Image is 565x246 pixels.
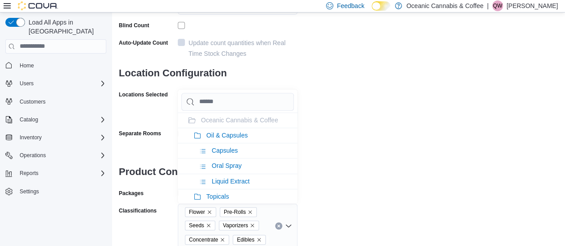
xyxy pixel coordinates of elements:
span: Pre-Rolls [220,207,257,217]
span: Inventory [16,132,106,143]
nav: Complex example [5,55,106,221]
p: | [487,0,489,11]
label: Auto-Update Count [119,39,168,46]
span: Liquid Extract [212,178,250,185]
span: Feedback [337,1,364,10]
span: Operations [16,150,106,161]
button: Home [2,59,110,72]
span: Load All Apps in [GEOGRAPHIC_DATA] [25,18,106,36]
button: Reports [16,168,42,179]
span: Catalog [16,114,106,125]
button: Remove Flower from selection in this group [207,209,212,215]
span: Catalog [20,116,38,123]
span: Customers [16,96,106,107]
span: Customers [20,98,46,105]
span: Settings [16,186,106,197]
button: Remove Pre-Rolls from selection in this group [247,209,253,215]
span: Vaporizers [223,221,248,230]
div: 1 [178,88,297,98]
button: Inventory [16,132,45,143]
span: Users [16,78,106,89]
div: Quentin White [492,0,503,11]
span: Users [20,80,33,87]
span: Concentrate [189,235,218,244]
button: Users [16,78,37,89]
button: Catalog [2,113,110,126]
button: Customers [2,95,110,108]
button: Users [2,77,110,90]
span: Reports [16,168,106,179]
span: Topicals [206,193,229,200]
span: Reports [20,170,38,177]
button: Settings [2,185,110,198]
span: Seeds [185,221,215,230]
span: Oceanic Cannabis & Coffee [201,117,278,124]
a: Settings [16,186,42,197]
button: Operations [2,149,110,162]
span: Flower [185,207,216,217]
span: Pre-Rolls [224,208,246,217]
span: Operations [20,152,46,159]
span: Vaporizers [219,221,259,230]
label: Locations Selected [119,91,167,98]
span: Home [20,62,34,69]
span: Capsules [212,147,238,154]
span: Seeds [189,221,204,230]
button: Inventory [2,131,110,144]
button: Clear input [275,222,282,229]
div: Blind Count [119,22,149,29]
button: Remove Edibles from selection in this group [256,237,262,242]
span: Settings [20,188,39,195]
a: Customers [16,96,49,107]
span: Oil & Capsules [206,132,248,139]
button: Catalog [16,114,42,125]
span: Edibles [233,235,265,245]
h3: Product Configuration [119,158,297,186]
span: Concentrate [185,235,229,245]
button: Remove Concentrate from selection in this group [220,237,225,242]
img: Cova [18,1,58,10]
label: Packages [119,190,143,197]
input: Chip List selector [181,93,294,111]
span: Inventory [20,134,42,141]
span: Home [16,60,106,71]
label: Classifications [119,207,157,214]
a: Home [16,60,38,71]
button: Operations [16,150,50,161]
p: [PERSON_NAME] [506,0,558,11]
h3: Location Configuration [119,59,297,88]
div: Update count quantities when Real Time Stock Changes [188,38,297,59]
input: Dark Mode [372,1,390,11]
div: Separate Rooms [119,130,161,137]
span: Edibles [237,235,254,244]
button: Remove Seeds from selection in this group [206,223,211,228]
p: Oceanic Cannabis & Coffee [406,0,484,11]
span: QW [493,0,502,11]
span: Oral Spray [212,162,242,169]
button: Reports [2,167,110,179]
button: Remove Vaporizers from selection in this group [250,223,255,228]
span: Flower [189,208,205,217]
